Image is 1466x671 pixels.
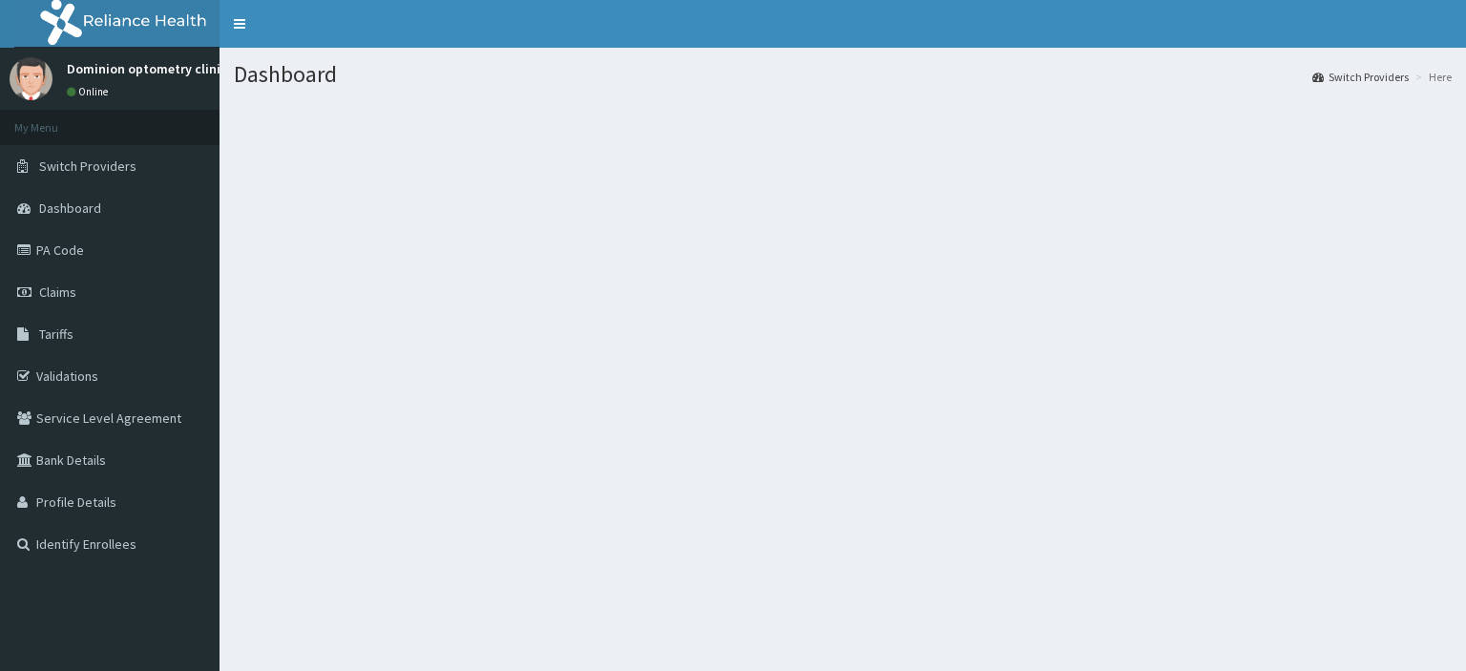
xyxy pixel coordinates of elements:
[39,283,76,301] span: Claims
[39,325,73,343] span: Tariffs
[1312,69,1409,85] a: Switch Providers
[10,57,52,100] img: User Image
[67,85,113,98] a: Online
[67,62,227,75] p: Dominion optometry clinic
[1411,69,1452,85] li: Here
[39,157,136,175] span: Switch Providers
[234,62,1452,87] h1: Dashboard
[39,199,101,217] span: Dashboard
